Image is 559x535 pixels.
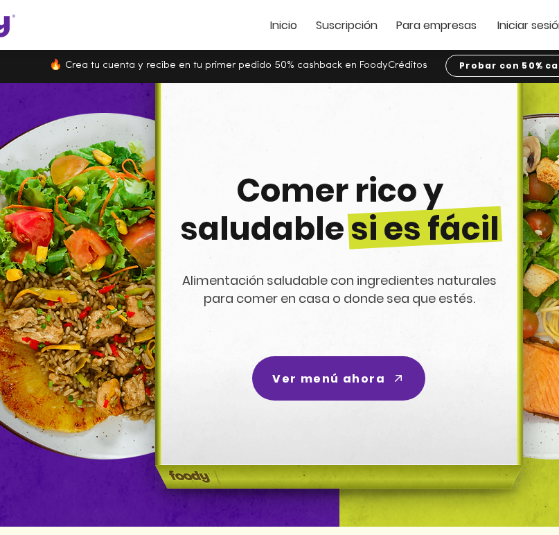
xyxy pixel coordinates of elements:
span: Pa [396,17,409,33]
span: Ver menú ahora [272,370,385,387]
a: Inicio [270,19,297,31]
span: Inicio [270,17,297,33]
iframe: Messagebird Livechat Widget [493,468,559,535]
a: Ver menú ahora [252,356,425,401]
img: headline-center-compress.png [116,83,557,527]
span: Suscripción [316,17,378,33]
a: Suscripción [316,19,378,31]
span: Comer rico y saludable si es fácil [180,168,499,251]
span: Alimentación saludable con ingredientes naturales para comer en casa o donde sea que estés. [182,272,497,307]
span: 🔥 Crea tu cuenta y recibe en tu primer pedido 50% cashback en FoodyCréditos [49,60,427,71]
a: Para empresas [396,19,477,31]
span: ra empresas [409,17,477,33]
